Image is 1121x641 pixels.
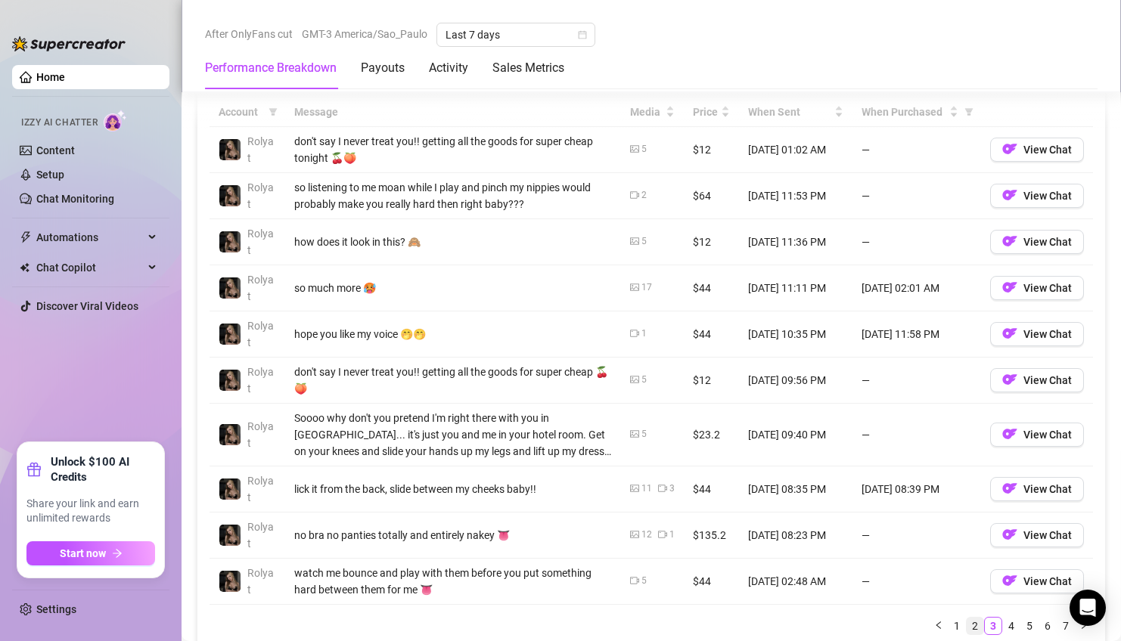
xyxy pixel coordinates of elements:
span: When Purchased [862,104,946,120]
a: OFView Chat [990,147,1084,159]
div: 5 [641,574,647,588]
th: Message [285,98,621,127]
div: Sales Metrics [492,59,564,77]
div: don't say I never treat you!! getting all the goods for super cheap tonight 🍒🍑 [294,133,612,166]
button: OFView Chat [990,477,1084,501]
span: Rolyat [247,228,274,256]
td: [DATE] 08:23 PM [739,512,852,559]
span: View Chat [1023,190,1072,202]
td: — [852,404,981,466]
span: When Sent [748,104,831,120]
button: left [930,617,948,635]
img: OF [1002,326,1017,341]
span: Rolyat [247,366,274,395]
span: View Chat [1023,282,1072,294]
div: 5 [641,142,647,156]
img: OF [1002,280,1017,295]
a: OFView Chat [990,193,1084,205]
span: Rolyat [247,475,274,503]
a: Home [36,71,65,83]
td: $12 [684,219,739,265]
span: filter [964,107,973,116]
a: Setup [36,169,64,181]
span: View Chat [1023,529,1072,541]
span: View Chat [1023,429,1072,441]
th: Price [684,98,739,127]
div: Open Intercom Messenger [1070,590,1106,626]
a: OFView Chat [990,432,1084,444]
div: 5 [641,373,647,387]
span: left [934,621,943,630]
a: 2 [967,618,983,634]
div: watch me bounce and play with them before you put something hard between them for me 👅 [294,565,612,598]
div: Payouts [361,59,405,77]
td: [DATE] 11:58 PM [852,311,981,358]
img: OF [1002,141,1017,156]
span: Rolyat [247,567,274,596]
img: Rolyat [219,525,241,546]
td: $23.2 [684,404,739,466]
a: 4 [1003,618,1020,634]
li: 1 [948,617,966,635]
img: Rolyat [219,370,241,391]
td: $44 [684,559,739,605]
img: Rolyat [219,571,241,592]
div: Activity [429,59,468,77]
a: OFView Chat [990,486,1084,498]
span: picture [630,375,639,384]
td: $44 [684,265,739,311]
span: Chat Copilot [36,255,144,280]
span: video-camera [630,576,639,585]
img: Chat Copilot [20,262,29,273]
img: OF [1002,481,1017,496]
span: picture [630,237,639,246]
img: Rolyat [219,139,241,160]
div: no bra no panties totally and entirely nakey 👅 [294,527,612,543]
button: OFView Chat [990,276,1084,300]
td: [DATE] 11:11 PM [739,265,852,311]
button: Start nowarrow-right [26,541,155,565]
td: — [852,358,981,404]
button: OFView Chat [990,322,1084,346]
span: picture [630,429,639,438]
th: Media [621,98,684,127]
a: Discover Viral Videos [36,300,138,312]
td: — [852,559,981,605]
td: $12 [684,358,739,404]
img: logo-BBDzfeDw.svg [12,36,126,51]
td: [DATE] 08:35 PM [739,466,852,512]
span: thunderbolt [20,231,32,243]
div: lick it from the back, slide between my cheeks baby!! [294,481,612,497]
span: Last 7 days [446,23,586,46]
a: 1 [949,618,965,634]
a: OFView Chat [990,239,1084,251]
td: $44 [684,466,739,512]
span: filter [961,101,977,123]
span: calendar [578,30,587,39]
span: arrow-right [112,548,123,559]
div: Performance Breakdown [205,59,337,77]
th: When Purchased [852,98,981,127]
td: [DATE] 10:35 PM [739,311,852,358]
div: 1 [669,528,675,542]
span: Share your link and earn unlimited rewards [26,497,155,526]
li: 5 [1020,617,1039,635]
span: View Chat [1023,236,1072,248]
span: filter [265,101,281,123]
span: video-camera [630,329,639,338]
div: so listening to me moan while I play and pinch my nippies would probably make you really hard the... [294,179,612,212]
strong: Unlock $100 AI Credits [51,454,155,485]
span: picture [630,144,639,153]
span: filter [269,107,278,116]
a: OFView Chat [990,578,1084,590]
li: 7 [1057,617,1075,635]
span: View Chat [1023,328,1072,340]
a: 6 [1039,618,1056,634]
img: Rolyat [219,231,241,252]
div: so much more 🥵 [294,280,612,296]
a: 5 [1021,618,1038,634]
td: [DATE] 11:36 PM [739,219,852,265]
span: Rolyat [247,420,274,449]
a: Chat Monitoring [36,193,114,205]
div: 1 [641,327,647,341]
